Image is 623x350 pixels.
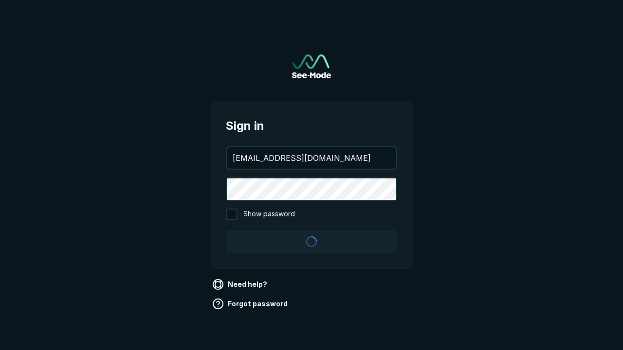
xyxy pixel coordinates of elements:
a: Forgot password [210,296,292,312]
input: your@email.com [227,147,396,169]
span: Show password [243,209,295,220]
span: Sign in [226,117,397,135]
a: Need help? [210,277,271,292]
a: Go to sign in [292,54,331,78]
img: See-Mode Logo [292,54,331,78]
